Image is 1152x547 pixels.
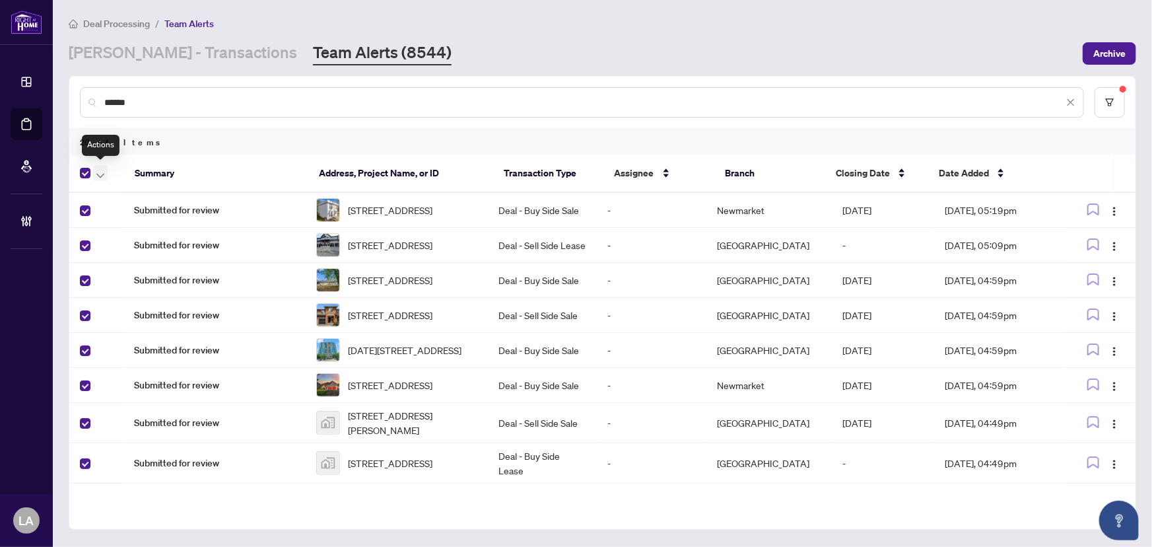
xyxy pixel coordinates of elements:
img: thumbnail-img [317,304,339,326]
span: Submitted for review [134,456,295,470]
td: Deal - Buy Side Sale [488,368,597,403]
span: home [69,19,78,28]
span: Submitted for review [134,416,295,430]
td: Deal - Sell Side Sale [488,403,597,443]
td: Deal - Buy Side Sale [488,263,597,298]
td: - [597,333,707,368]
td: Deal - Buy Side Sale [488,193,597,228]
td: [DATE], 04:59pm [934,298,1066,333]
td: Deal - Buy Side Sale [488,333,597,368]
img: Logo [1109,206,1120,217]
img: Logo [1109,311,1120,322]
span: [STREET_ADDRESS] [348,308,432,322]
td: Deal - Buy Side Lease [488,443,597,484]
td: [DATE], 05:19pm [934,193,1066,228]
td: Newmarket [706,368,832,403]
button: Logo [1104,412,1125,433]
td: [DATE], 04:59pm [934,368,1066,403]
span: [STREET_ADDRESS] [348,456,432,470]
img: thumbnail-img [317,199,339,221]
td: [GEOGRAPHIC_DATA] [706,263,832,298]
img: Logo [1109,459,1120,470]
span: Submitted for review [134,343,295,357]
td: [GEOGRAPHIC_DATA] [706,298,832,333]
td: Deal - Sell Side Lease [488,228,597,263]
span: Submitted for review [134,238,295,252]
button: Logo [1104,453,1125,474]
td: [DATE], 04:49pm [934,443,1066,484]
button: Logo [1104,235,1125,256]
span: Deal Processing [83,18,150,30]
span: Submitted for review [134,308,295,322]
td: - [832,443,934,484]
span: Submitted for review [134,378,295,392]
th: Closing Date [825,155,929,193]
td: [DATE], 04:59pm [934,263,1066,298]
button: Logo [1104,305,1125,326]
td: [DATE], 04:59pm [934,333,1066,368]
a: [PERSON_NAME] - Transactions [69,42,297,65]
td: [DATE] [832,368,934,403]
button: Archive [1083,42,1136,65]
td: - [597,443,707,484]
button: Open asap [1099,501,1139,540]
span: Submitted for review [134,203,295,217]
td: - [597,193,707,228]
span: [STREET_ADDRESS] [348,273,432,287]
td: - [597,263,707,298]
button: filter [1095,87,1125,118]
img: Logo [1109,241,1120,252]
div: Actions [82,135,119,156]
th: Transaction Type [493,155,604,193]
td: [DATE] [832,263,934,298]
img: thumbnail-img [317,339,339,361]
th: Address, Project Name, or ID [308,155,493,193]
td: [GEOGRAPHIC_DATA] [706,333,832,368]
img: logo [11,10,42,34]
span: [STREET_ADDRESS] [348,378,432,392]
img: Logo [1109,419,1120,429]
button: Logo [1104,340,1125,361]
img: Logo [1109,346,1120,357]
td: [DATE] [832,403,934,443]
td: [DATE], 05:09pm [934,228,1066,263]
img: Logo [1109,381,1120,392]
td: [GEOGRAPHIC_DATA] [706,228,832,263]
th: Summary [124,155,309,193]
span: close [1066,98,1075,107]
img: thumbnail-img [317,412,339,434]
span: Submitted for review [134,273,295,287]
li: / [155,16,159,31]
span: [STREET_ADDRESS] [348,238,432,252]
span: [STREET_ADDRESS][PERSON_NAME] [348,408,477,437]
button: Logo [1104,270,1125,291]
img: thumbnail-img [317,269,339,291]
th: Branch [714,155,825,193]
td: - [597,368,707,403]
td: [DATE], 04:49pm [934,403,1066,443]
span: [DATE][STREET_ADDRESS] [348,343,461,357]
span: Assignee [615,166,654,180]
th: Assignee [604,155,715,193]
td: [GEOGRAPHIC_DATA] [706,443,832,484]
img: thumbnail-img [317,452,339,474]
a: Team Alerts (8544) [313,42,452,65]
span: Closing Date [836,166,890,180]
span: filter [1105,98,1114,107]
img: thumbnail-img [317,234,339,256]
td: Deal - Sell Side Sale [488,298,597,333]
img: Logo [1109,276,1120,287]
td: [GEOGRAPHIC_DATA] [706,403,832,443]
span: Date Added [939,166,989,180]
td: - [832,228,934,263]
img: thumbnail-img [317,374,339,396]
td: [DATE] [832,333,934,368]
td: - [597,298,707,333]
span: Team Alerts [164,18,214,30]
button: Logo [1104,375,1125,396]
span: LA [19,511,34,530]
td: [DATE] [832,193,934,228]
span: Archive [1093,43,1126,64]
button: Logo [1104,200,1125,221]
td: [DATE] [832,298,934,333]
